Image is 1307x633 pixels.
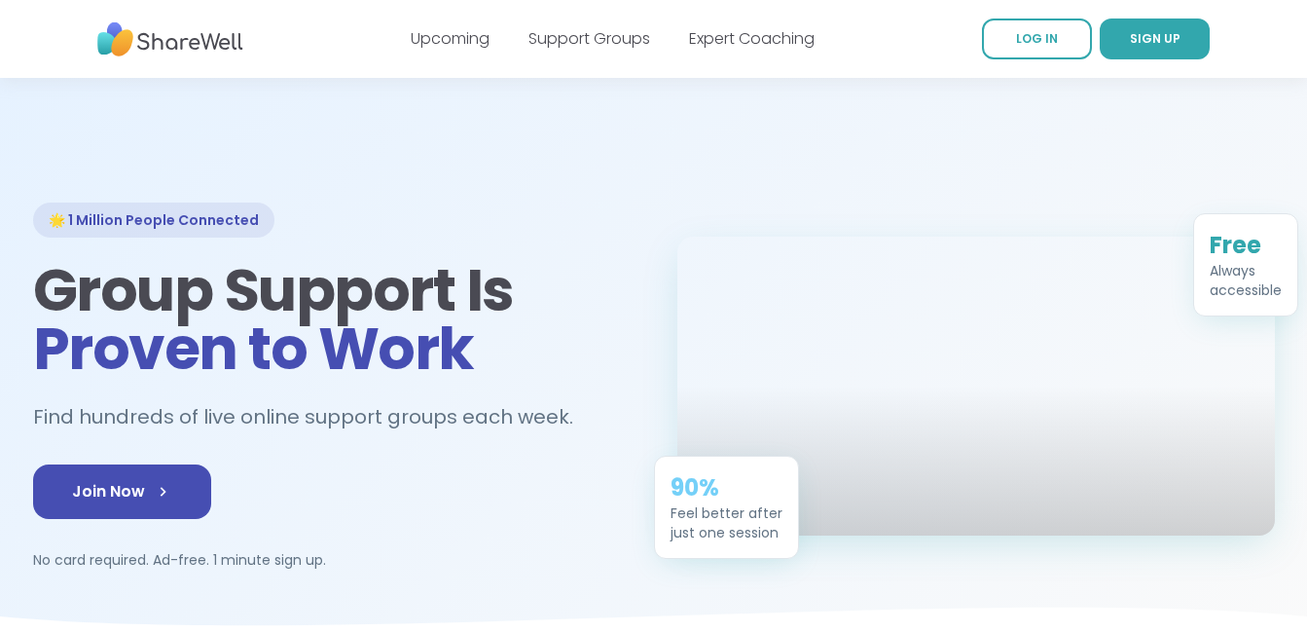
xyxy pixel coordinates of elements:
img: ShareWell Nav Logo [97,13,243,66]
div: Free [1210,230,1282,261]
span: Join Now [72,480,172,503]
div: Always accessible [1210,261,1282,300]
a: Join Now [33,465,211,519]
span: SIGN UP [1130,30,1180,47]
div: 90% [671,472,782,503]
a: Upcoming [411,27,490,50]
span: Proven to Work [33,308,474,390]
a: SIGN UP [1100,19,1210,59]
h2: Find hundreds of live online support groups each week. [33,401,594,433]
span: LOG IN [1016,30,1058,47]
h1: Group Support Is [33,261,631,378]
a: LOG IN [982,19,1092,59]
a: Expert Coaching [689,27,815,50]
div: Feel better after just one session [671,503,782,542]
p: No card required. Ad-free. 1 minute sign up. [33,550,631,570]
a: Support Groups [528,27,650,50]
div: 🌟 1 Million People Connected [33,203,274,238]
